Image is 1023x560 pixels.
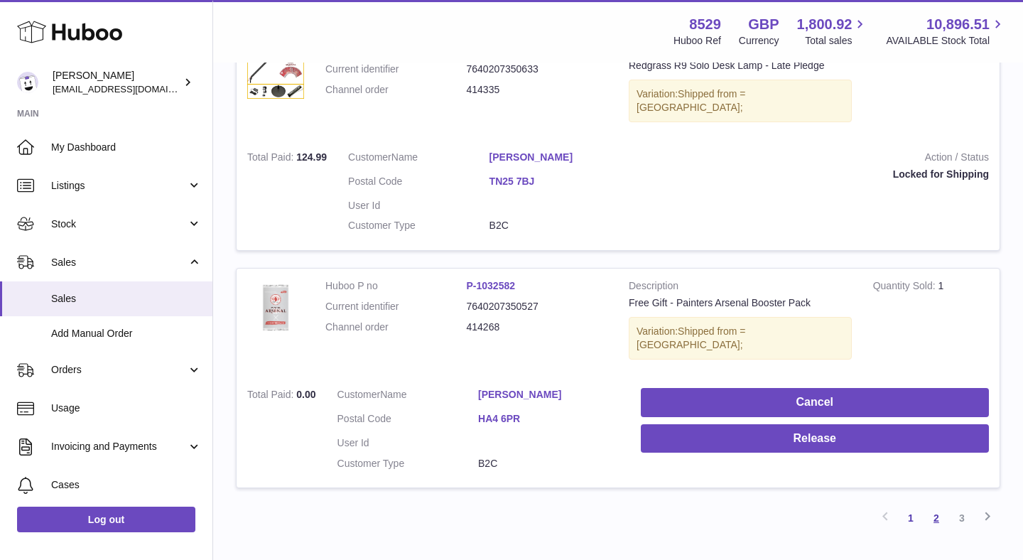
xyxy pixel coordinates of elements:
span: AVAILABLE Stock Total [886,34,1006,48]
span: 124.99 [296,151,327,163]
div: Variation: [629,317,852,360]
span: Cases [51,478,202,492]
dt: Channel order [325,321,467,334]
dd: 7640207350527 [467,300,608,313]
a: HA4 6PR [478,412,619,426]
span: My Dashboard [51,141,202,154]
dt: Huboo P no [325,279,467,293]
dd: B2C [478,457,619,470]
span: Add Manual Order [51,327,202,340]
dt: Channel order [325,83,467,97]
div: Currency [739,34,779,48]
strong: Quantity Sold [873,280,938,295]
div: Variation: [629,80,852,122]
a: TN25 7BJ [489,175,631,188]
td: 1 [862,31,1000,140]
span: Listings [51,179,187,193]
a: [PERSON_NAME] [489,151,631,164]
button: Release [641,424,989,453]
dt: User Id [337,436,479,450]
span: Usage [51,402,202,415]
span: 10,896.51 [926,15,990,34]
dt: User Id [348,199,489,212]
td: 1 [862,269,1000,377]
strong: Total Paid [247,389,296,404]
dt: Customer Type [337,457,479,470]
strong: 8529 [689,15,721,34]
a: 3 [949,505,975,531]
span: Sales [51,292,202,306]
a: 2 [924,505,949,531]
span: Customer [337,389,381,400]
dd: B2C [489,219,631,232]
dt: Postal Code [337,412,479,429]
span: 1,800.92 [797,15,852,34]
span: Sales [51,256,187,269]
button: Cancel [641,388,989,417]
dt: Customer Type [348,219,489,232]
a: [PERSON_NAME] [478,388,619,402]
span: Shipped from = [GEOGRAPHIC_DATA]; [637,88,745,113]
strong: GBP [748,15,779,34]
dd: 414335 [467,83,608,97]
a: 1 [898,505,924,531]
span: [EMAIL_ADDRESS][DOMAIN_NAME] [53,83,209,95]
div: [PERSON_NAME] [53,69,180,96]
img: Redgrass-R9-solo-desk-lamp-complete-pack.jpg [247,42,304,99]
a: P-1032582 [467,280,516,291]
a: Log out [17,507,195,532]
dt: Name [348,151,489,168]
span: Total sales [805,34,868,48]
dt: Name [337,388,479,405]
a: 1,800.92 Total sales [797,15,869,48]
strong: Description [629,279,852,296]
div: Locked for Shipping [651,168,989,181]
span: Shipped from = [GEOGRAPHIC_DATA]; [637,325,745,350]
div: Free Gift - Painters Arsenal Booster Pack [629,296,852,310]
dt: Postal Code [348,175,489,192]
div: Redgrass R9 Solo Desk Lamp - Late Pledge [629,59,852,72]
span: Orders [51,363,187,377]
span: Customer [348,151,391,163]
img: Redgrass-painters-arsenal-booster-cards.jpg [247,279,304,336]
dd: 414268 [467,321,608,334]
dt: Current identifier [325,300,467,313]
strong: Total Paid [247,151,296,166]
dd: 7640207350633 [467,63,608,76]
a: 10,896.51 AVAILABLE Stock Total [886,15,1006,48]
span: Invoicing and Payments [51,440,187,453]
dt: Current identifier [325,63,467,76]
strong: Action / Status [651,151,989,168]
div: Huboo Ref [673,34,721,48]
img: admin@redgrass.ch [17,72,38,93]
span: Stock [51,217,187,231]
span: 0.00 [296,389,315,400]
